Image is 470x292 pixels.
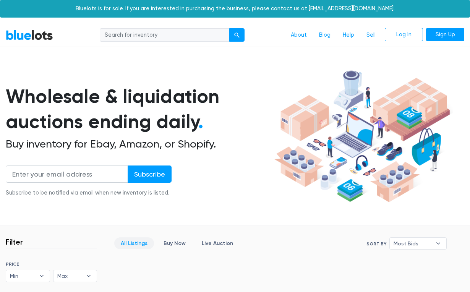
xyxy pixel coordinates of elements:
[6,261,97,267] h6: PRICE
[360,28,382,42] a: Sell
[426,28,464,42] a: Sign Up
[6,29,53,41] a: BlueLots
[430,238,446,249] b: ▾
[114,237,154,249] a: All Listings
[195,237,240,249] a: Live Auction
[285,28,313,42] a: About
[337,28,360,42] a: Help
[34,270,50,282] b: ▾
[6,138,272,151] h2: Buy inventory for Ebay, Amazon, or Shopify.
[57,270,83,282] span: Max
[81,270,97,282] b: ▾
[6,165,128,183] input: Enter your email address
[313,28,337,42] a: Blog
[6,84,272,135] h1: Wholesale & liquidation auctions ending daily
[6,237,23,247] h3: Filter
[394,238,432,249] span: Most Bids
[128,165,172,183] input: Subscribe
[157,237,192,249] a: Buy Now
[100,28,230,42] input: Search for inventory
[10,270,35,282] span: Min
[272,67,453,206] img: hero-ee84e7d0318cb26816c560f6b4441b76977f77a177738b4e94f68c95b2b83dbb.png
[385,28,423,42] a: Log In
[366,240,386,247] label: Sort By
[198,110,203,133] span: .
[6,189,172,197] div: Subscribe to be notified via email when new inventory is listed.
